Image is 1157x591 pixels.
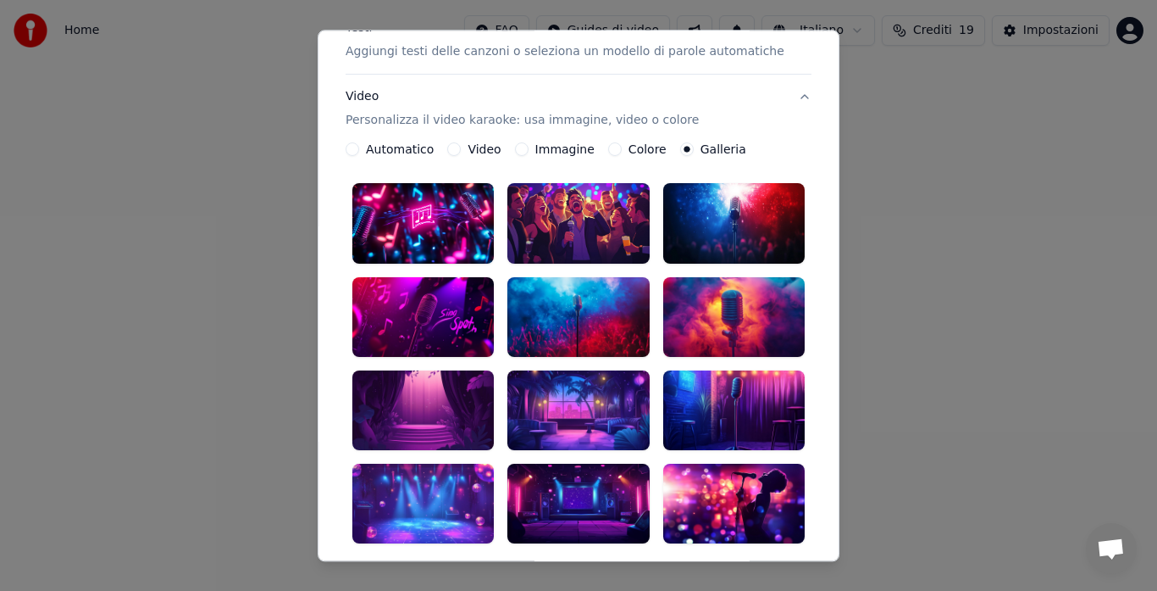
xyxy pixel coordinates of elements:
[628,144,667,156] label: Colore
[535,144,595,156] label: Immagine
[468,144,501,156] label: Video
[346,20,372,37] div: Testi
[366,144,434,156] label: Automatico
[700,144,746,156] label: Galleria
[346,75,811,143] button: VideoPersonalizza il video karaoke: usa immagine, video o colore
[346,113,699,130] p: Personalizza il video karaoke: usa immagine, video o colore
[346,44,784,61] p: Aggiungi testi delle canzoni o seleziona un modello di parole automatiche
[346,7,811,75] button: TestiAggiungi testi delle canzoni o seleziona un modello di parole automatiche
[346,89,699,130] div: Video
